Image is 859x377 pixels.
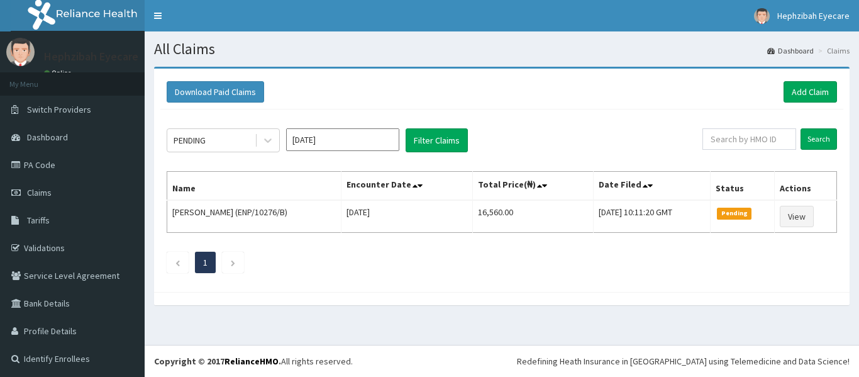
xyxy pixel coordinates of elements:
[711,172,775,201] th: Status
[203,257,208,268] a: Page 1 is your current page
[775,172,837,201] th: Actions
[174,134,206,147] div: PENDING
[230,257,236,268] a: Next page
[472,200,594,233] td: 16,560.00
[717,208,751,219] span: Pending
[27,104,91,115] span: Switch Providers
[594,200,711,233] td: [DATE] 10:11:20 GMT
[154,41,850,57] h1: All Claims
[44,51,138,62] p: Hephzibah Eyecare
[44,69,74,77] a: Online
[27,132,68,143] span: Dashboard
[6,38,35,66] img: User Image
[167,81,264,103] button: Download Paid Claims
[27,187,52,198] span: Claims
[472,172,594,201] th: Total Price(₦)
[815,45,850,56] li: Claims
[784,81,837,103] a: Add Claim
[754,8,770,24] img: User Image
[406,128,468,152] button: Filter Claims
[594,172,711,201] th: Date Filed
[702,128,796,150] input: Search by HMO ID
[27,215,50,226] span: Tariffs
[341,200,472,233] td: [DATE]
[780,206,814,227] a: View
[145,345,859,377] footer: All rights reserved.
[341,172,472,201] th: Encounter Date
[801,128,837,150] input: Search
[154,356,281,367] strong: Copyright © 2017 .
[167,172,341,201] th: Name
[517,355,850,368] div: Redefining Heath Insurance in [GEOGRAPHIC_DATA] using Telemedicine and Data Science!
[167,200,341,233] td: [PERSON_NAME] (ENP/10276/B)
[777,10,850,21] span: Hephzibah Eyecare
[767,45,814,56] a: Dashboard
[224,356,279,367] a: RelianceHMO
[286,128,399,151] input: Select Month and Year
[175,257,180,268] a: Previous page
